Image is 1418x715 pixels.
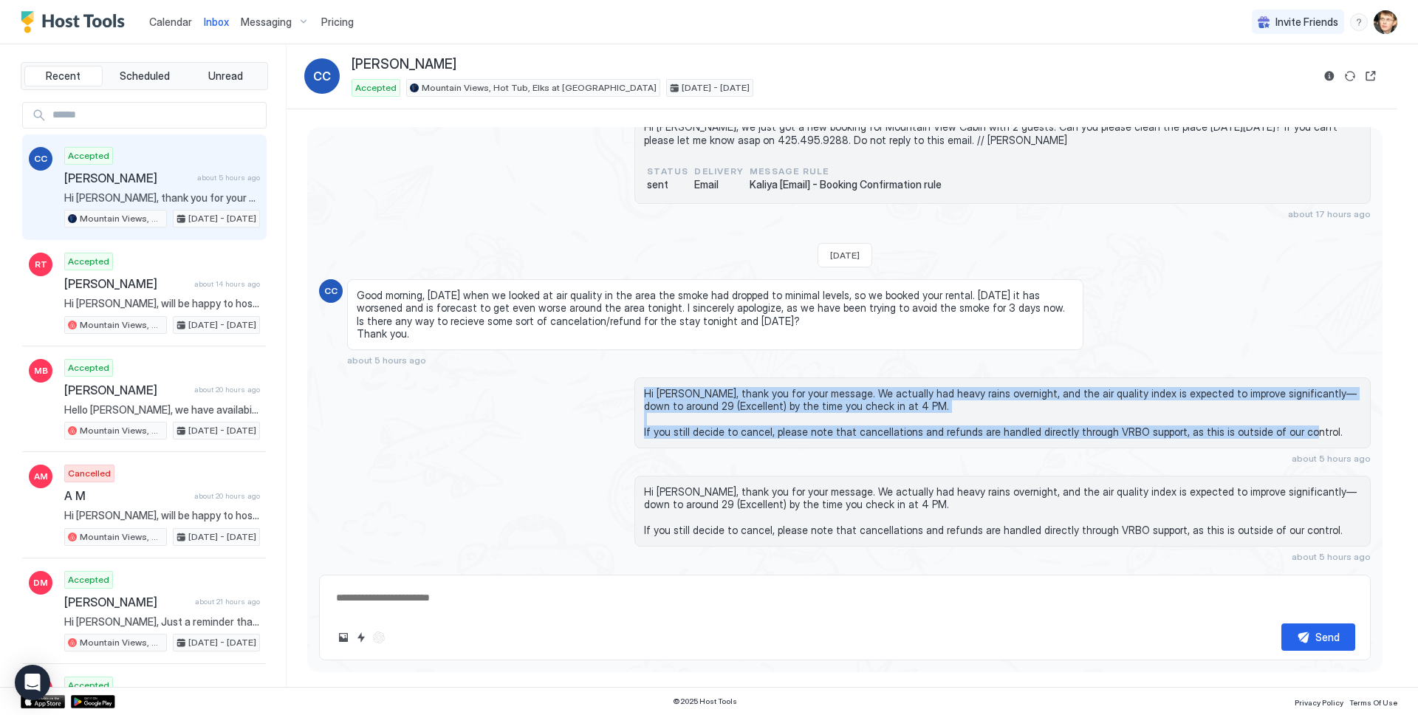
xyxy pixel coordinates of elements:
span: Hi [PERSON_NAME], thank you for your message. We actually had heavy rains overnight, and the air ... [64,191,260,205]
input: Input Field [47,103,266,128]
a: Calendar [149,14,192,30]
span: Mountain Views, Hot Tub, Elks at [GEOGRAPHIC_DATA] [80,318,163,332]
span: [DATE] - [DATE] [188,424,256,437]
span: status [647,165,688,178]
span: Privacy Policy [1295,698,1343,707]
span: Mountain Views, Hot Tub, Elks at [GEOGRAPHIC_DATA] [80,424,163,437]
span: [DATE] [830,250,860,261]
span: Mountain Views, Hot Tub, Elks at [GEOGRAPHIC_DATA] [422,81,657,95]
span: about 5 hours ago [1292,453,1371,464]
span: Cancelled [68,467,111,480]
span: [DATE] - [DATE] [188,212,256,225]
span: [PERSON_NAME] [64,383,188,397]
div: menu [1350,13,1368,31]
a: Google Play Store [71,695,115,708]
a: Inbox [204,14,229,30]
span: AM [34,470,48,483]
div: Open Intercom Messenger [15,665,50,700]
span: CC [34,152,47,165]
span: [DATE] - [DATE] [188,636,256,649]
span: Accepted [68,679,109,692]
span: RT [35,258,47,271]
span: sent [647,178,688,191]
span: © 2025 Host Tools [673,697,737,706]
span: Hi [PERSON_NAME], will be happy to host you at our Mountain View Cabin! We will provide you the d... [64,509,260,522]
span: about 20 hours ago [194,491,260,501]
span: Unread [208,69,243,83]
span: [DATE] - [DATE] [188,530,256,544]
span: Hello [PERSON_NAME], we have availability before your reservation, and we can offer you an extra ... [64,403,260,417]
div: tab-group [21,62,268,90]
span: Accepted [68,255,109,268]
span: Mountain Views, Hot Tub, Elks at [GEOGRAPHIC_DATA] [80,212,163,225]
span: Accepted [68,149,109,162]
span: Hi [PERSON_NAME], thank you for your message. We actually had heavy rains overnight, and the air ... [644,485,1361,537]
span: Hi [PERSON_NAME], Just a reminder that your check-out is [DATE] at 11AM. When you are ready to le... [64,615,260,629]
span: Recent [46,69,81,83]
button: Scheduled [106,66,184,86]
span: A M [64,488,188,503]
span: DM [33,576,48,589]
a: App Store [21,695,65,708]
button: Reservation information [1321,67,1338,85]
span: Message Rule [750,165,942,178]
button: Recent [24,66,103,86]
span: [DATE] - [DATE] [682,81,750,95]
span: about 5 hours ago [1292,551,1371,562]
span: [DATE] - [DATE] [188,318,256,332]
button: Open reservation [1362,67,1380,85]
span: Messaging [241,16,292,29]
span: Mountain Views, Hot Tub, Elks at [GEOGRAPHIC_DATA] [80,636,163,649]
button: Quick reply [352,629,370,646]
div: User profile [1374,10,1397,34]
span: Delivery [694,165,744,178]
span: Hi [PERSON_NAME], we just got a new booking for Mountain View Cabin with 2 guests. Can you please... [644,120,1361,146]
span: Hi [PERSON_NAME], will be happy to host you at our Mountain View Cabin! We will provide you the d... [64,297,260,310]
span: about 21 hours ago [195,597,260,606]
span: about 5 hours ago [197,173,260,182]
span: Pricing [321,16,354,29]
button: Upload image [335,629,352,646]
div: Send [1315,629,1340,645]
span: MB [34,364,48,377]
button: Unread [186,66,264,86]
span: [PERSON_NAME] [64,276,188,291]
a: Terms Of Use [1349,694,1397,709]
span: [PERSON_NAME] [64,595,189,609]
span: Hi [PERSON_NAME], thank you for your message. We actually had heavy rains overnight, and the air ... [644,387,1361,439]
a: Privacy Policy [1295,694,1343,709]
span: Mountain Views, Hot Tub, Elks at [GEOGRAPHIC_DATA] [80,530,163,544]
span: Accepted [355,81,397,95]
span: Inbox [204,16,229,28]
span: Email [694,178,744,191]
span: Terms Of Use [1349,698,1397,707]
a: Host Tools Logo [21,11,131,33]
span: [PERSON_NAME] [64,171,191,185]
button: Sync reservation [1341,67,1359,85]
span: [PERSON_NAME] [352,56,456,73]
span: CC [313,67,331,85]
span: about 17 hours ago [1288,208,1371,219]
span: Accepted [68,361,109,374]
span: Accepted [68,573,109,586]
span: Invite Friends [1275,16,1338,29]
span: Good morning, [DATE] when we looked at air quality in the area the smoke had dropped to minimal l... [357,289,1074,341]
button: Send [1281,623,1355,651]
span: Kaliya [Email] - Booking Confirmation rule [750,178,942,191]
span: CC [324,284,338,298]
span: Calendar [149,16,192,28]
span: about 14 hours ago [194,279,260,289]
span: about 5 hours ago [347,355,426,366]
span: Scheduled [120,69,170,83]
span: about 20 hours ago [194,385,260,394]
